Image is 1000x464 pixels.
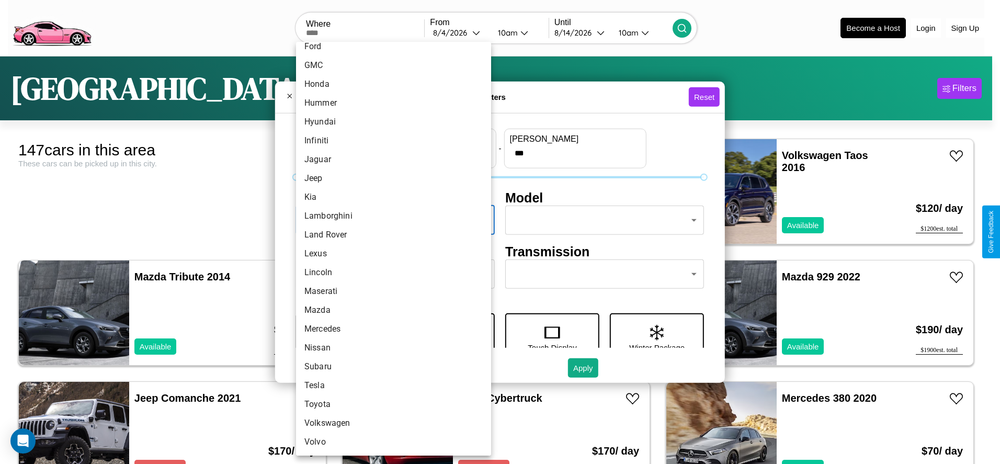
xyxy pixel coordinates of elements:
li: GMC [296,56,491,75]
li: Lamborghini [296,207,491,225]
div: Give Feedback [987,211,995,253]
li: Jeep [296,169,491,188]
li: Toyota [296,395,491,414]
div: Open Intercom Messenger [10,428,36,454]
li: Infiniti [296,131,491,150]
li: Land Rover [296,225,491,244]
li: Lincoln [296,263,491,282]
li: Hyundai [296,112,491,131]
li: Subaru [296,357,491,376]
li: Jaguar [296,150,491,169]
li: Lexus [296,244,491,263]
li: Volvo [296,433,491,451]
li: Maserati [296,282,491,301]
li: Kia [296,188,491,207]
li: Honda [296,75,491,94]
li: Nissan [296,338,491,357]
li: Tesla [296,376,491,395]
li: Mercedes [296,320,491,338]
li: Ford [296,37,491,56]
li: Mazda [296,301,491,320]
li: Hummer [296,94,491,112]
li: Volkswagen [296,414,491,433]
